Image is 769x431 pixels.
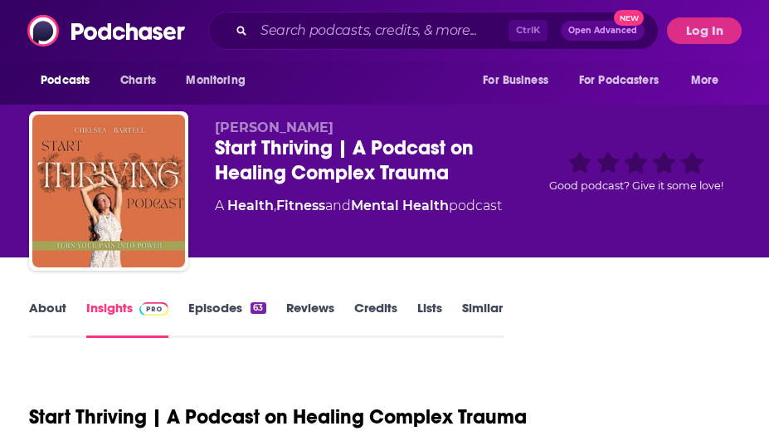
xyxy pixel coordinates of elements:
a: Reviews [286,300,334,338]
span: , [274,198,276,213]
span: Podcasts [41,69,90,92]
button: Open AdvancedNew [561,21,645,41]
a: Fitness [276,198,325,213]
span: For Podcasters [579,69,659,92]
span: For Business [483,69,548,92]
span: Open Advanced [568,27,637,35]
button: Log In [667,17,742,44]
a: Lists [417,300,442,338]
img: Podchaser - Follow, Share and Rate Podcasts [27,15,187,47]
input: Search podcasts, credits, & more... [254,17,509,44]
span: Charts [120,69,156,92]
button: open menu [29,65,111,96]
span: Ctrl K [509,20,548,42]
button: open menu [679,65,740,96]
span: Monitoring [186,69,245,92]
img: Start Thriving | A Podcast on Healing Complex Trauma [32,115,185,267]
div: Good podcast? Give it some love! [533,120,740,223]
a: About [29,300,66,338]
span: [PERSON_NAME] [215,120,333,135]
a: InsightsPodchaser Pro [86,300,168,338]
button: open menu [568,65,683,96]
button: open menu [174,65,266,96]
a: Similar [462,300,503,338]
span: and [325,198,351,213]
span: More [691,69,719,92]
button: open menu [471,65,569,96]
span: New [614,10,644,26]
div: Search podcasts, credits, & more... [208,12,659,50]
span: Good podcast? Give it some love! [549,179,723,192]
a: Credits [354,300,397,338]
img: Podchaser Pro [139,302,168,316]
div: A podcast [215,196,502,216]
a: Charts [110,65,166,96]
a: Episodes63 [188,300,265,338]
div: 63 [251,302,265,314]
a: Mental Health [351,198,449,213]
a: Health [227,198,274,213]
